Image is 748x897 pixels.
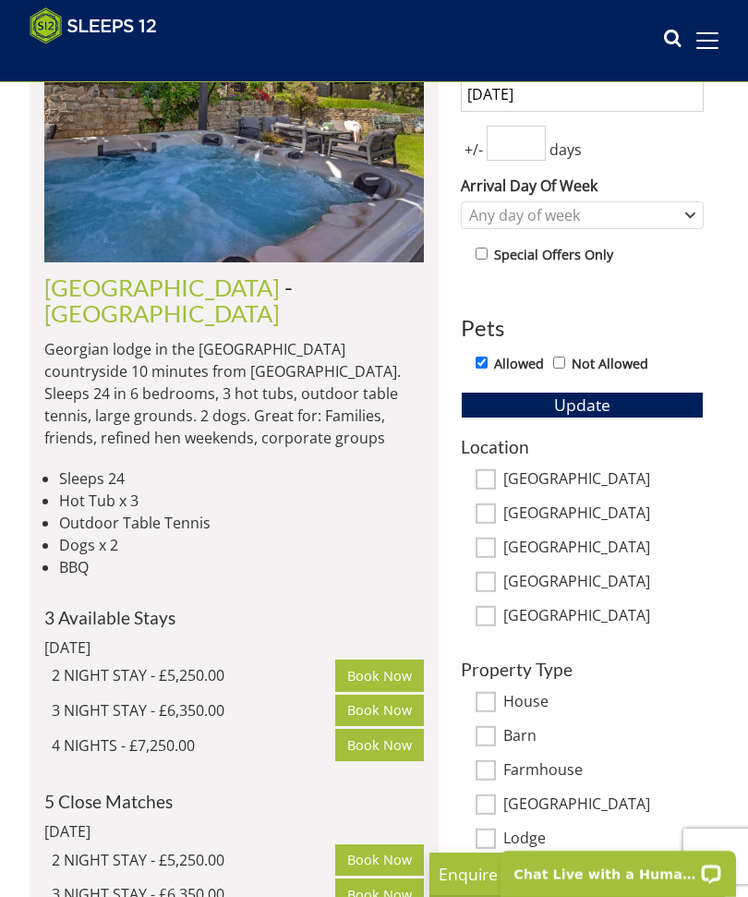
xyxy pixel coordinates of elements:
label: [GEOGRAPHIC_DATA] [503,573,704,593]
h4: 5 Close Matches [44,792,424,811]
label: Barn [503,727,704,747]
img: Sleeps 12 [30,7,157,44]
label: [GEOGRAPHIC_DATA] [503,504,704,525]
p: Georgian lodge in the [GEOGRAPHIC_DATA] countryside 10 minutes from [GEOGRAPHIC_DATA]. Sleeps 24 ... [44,338,424,449]
p: Enquire Now [439,862,716,886]
h3: Location [461,437,704,456]
div: 2 NIGHT STAY - £5,250.00 [52,664,335,686]
h3: Property Type [461,660,704,679]
div: 2 NIGHT STAY - £5,250.00 [52,849,335,871]
a: Book Now [335,660,424,691]
a: Book Now [335,729,424,760]
label: House [503,693,704,713]
label: [GEOGRAPHIC_DATA] [503,795,704,816]
li: Outdoor Table Tennis [59,512,424,534]
label: Arrival Day Of Week [461,175,704,197]
label: Farmhouse [503,761,704,782]
a: [GEOGRAPHIC_DATA] [44,273,280,301]
label: [GEOGRAPHIC_DATA] [503,539,704,559]
span: days [546,139,585,161]
input: Arrival Date [461,77,704,112]
h3: Pets [461,316,704,340]
label: Special Offers Only [494,245,613,265]
div: [DATE] [44,636,424,659]
li: Dogs x 2 [59,534,424,556]
a: Book Now [335,695,424,726]
a: Book Now [335,844,424,876]
li: Hot Tub x 3 [59,490,424,512]
div: [DATE] [44,820,424,842]
iframe: LiveChat chat widget [489,839,748,897]
img: open-uri20250716-22-em0v1f.original. [44,18,424,262]
div: Any day of week [464,205,681,225]
label: Lodge [503,830,704,850]
label: [GEOGRAPHIC_DATA] [503,470,704,491]
span: - [44,273,293,327]
div: 3 NIGHT STAY - £6,350.00 [52,699,335,721]
span: Update [554,394,610,416]
span: +/- [461,139,487,161]
div: 4 NIGHTS - £7,250.00 [52,734,335,757]
label: Not Allowed [572,354,648,374]
label: Allowed [494,354,544,374]
li: BBQ [59,556,424,578]
h4: 3 Available Stays [44,608,424,627]
button: Update [461,392,704,418]
li: Sleeps 24 [59,467,424,490]
div: Combobox [461,201,704,229]
label: [GEOGRAPHIC_DATA] [503,607,704,627]
iframe: Customer reviews powered by Trustpilot [20,55,214,71]
a: [GEOGRAPHIC_DATA] [44,299,280,327]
